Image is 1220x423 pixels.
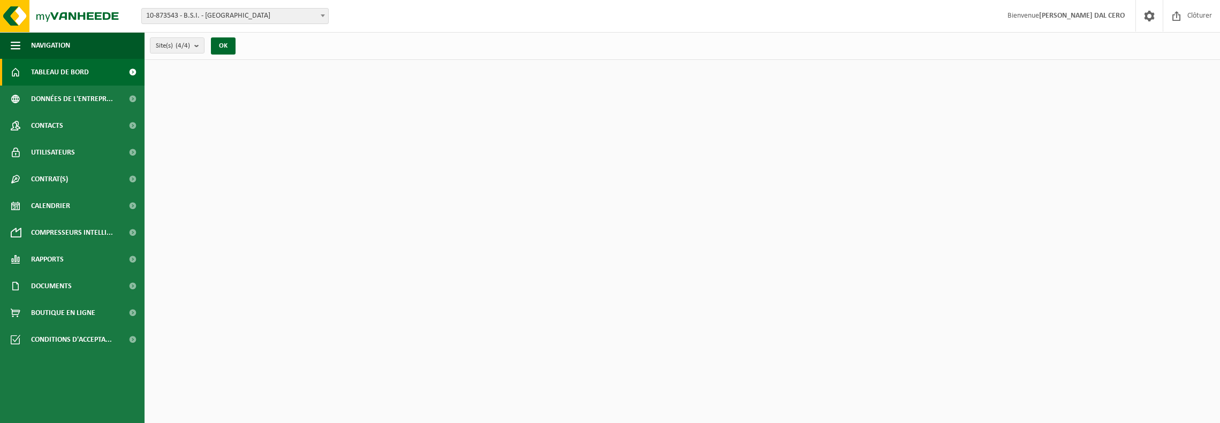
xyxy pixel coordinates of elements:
[31,86,113,112] span: Données de l'entrepr...
[176,42,190,49] count: (4/4)
[31,59,89,86] span: Tableau de bord
[150,37,204,53] button: Site(s)(4/4)
[1039,12,1125,20] strong: [PERSON_NAME] DAL CERO
[31,112,63,139] span: Contacts
[142,9,328,24] span: 10-873543 - B.S.I. - SENEFFE
[31,139,75,166] span: Utilisateurs
[31,32,70,59] span: Navigation
[156,38,190,54] span: Site(s)
[31,326,112,353] span: Conditions d'accepta...
[31,246,64,273] span: Rapports
[31,166,68,193] span: Contrat(s)
[31,219,113,246] span: Compresseurs intelli...
[31,273,72,299] span: Documents
[31,299,95,326] span: Boutique en ligne
[211,37,236,55] button: OK
[141,8,329,24] span: 10-873543 - B.S.I. - SENEFFE
[31,193,70,219] span: Calendrier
